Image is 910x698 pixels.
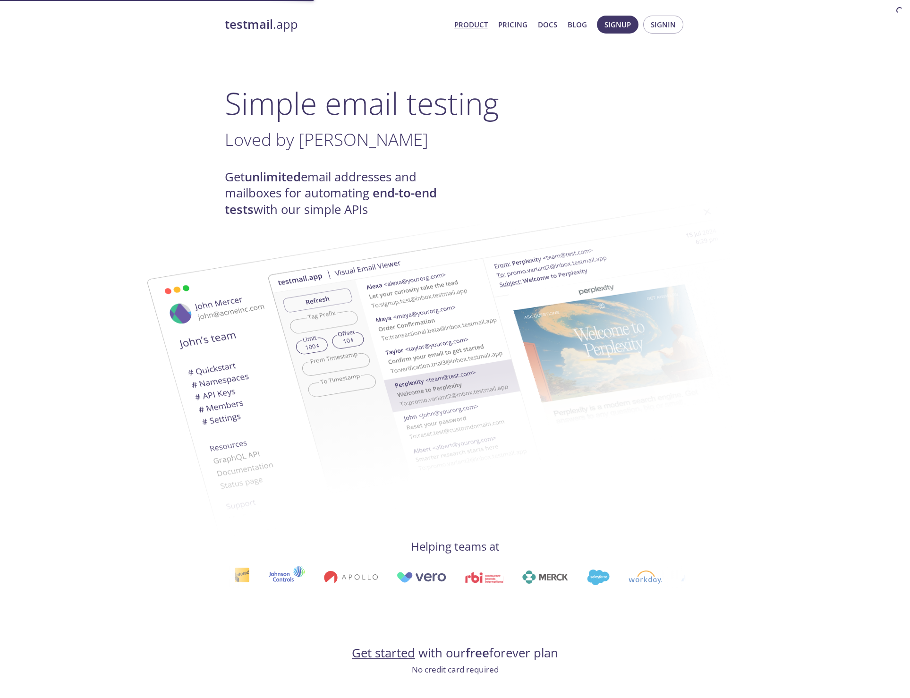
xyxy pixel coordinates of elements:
[454,18,488,31] a: Product
[352,645,415,661] a: Get started
[340,572,390,583] img: vero
[225,17,447,33] a: testmail.app
[225,128,428,151] span: Loved by [PERSON_NAME]
[225,16,273,33] strong: testmail
[225,645,686,661] h4: with our forever plan
[267,188,777,508] img: testmail-email-viewer
[245,169,301,185] strong: unlimited
[225,85,686,121] h1: Simple email testing
[225,539,686,554] h4: Helping teams at
[651,18,676,31] span: Signin
[409,572,447,583] img: rbi
[212,566,248,588] img: johnsoncontrols
[568,18,587,31] a: Blog
[498,18,527,31] a: Pricing
[466,570,512,584] img: merck
[111,219,621,538] img: testmail-email-viewer
[643,16,683,34] button: Signin
[267,570,321,584] img: apollo
[225,664,686,676] p: No credit card required
[572,570,606,584] img: workday
[225,185,437,217] strong: end-to-end tests
[466,645,489,661] strong: free
[604,18,631,31] span: Signup
[225,169,455,218] h4: Get email addresses and mailboxes for automating with our simple APIs
[538,18,557,31] a: Docs
[625,570,685,584] img: atlassian
[597,16,638,34] button: Signup
[531,570,553,585] img: salesforce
